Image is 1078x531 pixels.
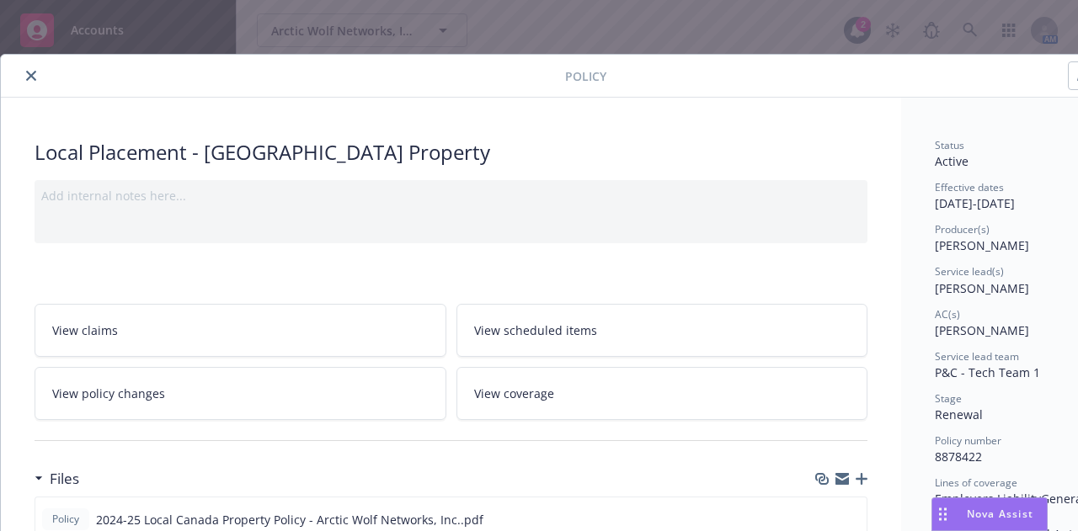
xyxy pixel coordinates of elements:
button: close [21,66,41,86]
span: AC(s) [935,307,960,321]
span: Renewal [935,406,983,422]
span: Lines of coverage [935,475,1017,490]
span: Stage [935,391,962,406]
span: [PERSON_NAME] [935,280,1029,296]
span: Nova Assist [967,507,1033,521]
button: preview file [845,511,860,528]
span: View scheduled items [474,321,597,339]
span: Policy [565,67,606,85]
span: View claims [52,321,118,339]
span: P&C - Tech Team 1 [935,364,1040,380]
div: Drag to move [932,498,953,530]
span: 8878422 [935,449,982,465]
span: 2024-25 Local Canada Property Policy - Arctic Wolf Networks, Inc..pdf [96,511,483,528]
span: Service lead(s) [935,264,1004,279]
span: View coverage [474,385,554,402]
div: Files [35,468,79,490]
span: Status [935,138,964,152]
button: Nova Assist [931,497,1048,531]
a: View claims [35,304,446,357]
button: download file [818,511,831,528]
span: [PERSON_NAME] [935,237,1029,253]
a: View scheduled items [456,304,868,357]
span: Employers Liability [935,491,1041,507]
span: [PERSON_NAME] [935,322,1029,338]
span: Effective dates [935,180,1004,194]
span: View policy changes [52,385,165,402]
span: Active [935,153,969,169]
span: Policy number [935,433,1001,448]
a: View coverage [456,367,868,420]
a: View policy changes [35,367,446,420]
span: Producer(s) [935,222,990,236]
span: Service lead team [935,349,1019,364]
div: Local Placement - [GEOGRAPHIC_DATA] Property [35,138,867,167]
div: Add internal notes here... [41,187,861,204]
span: Policy [49,512,83,527]
h3: Files [50,468,79,490]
